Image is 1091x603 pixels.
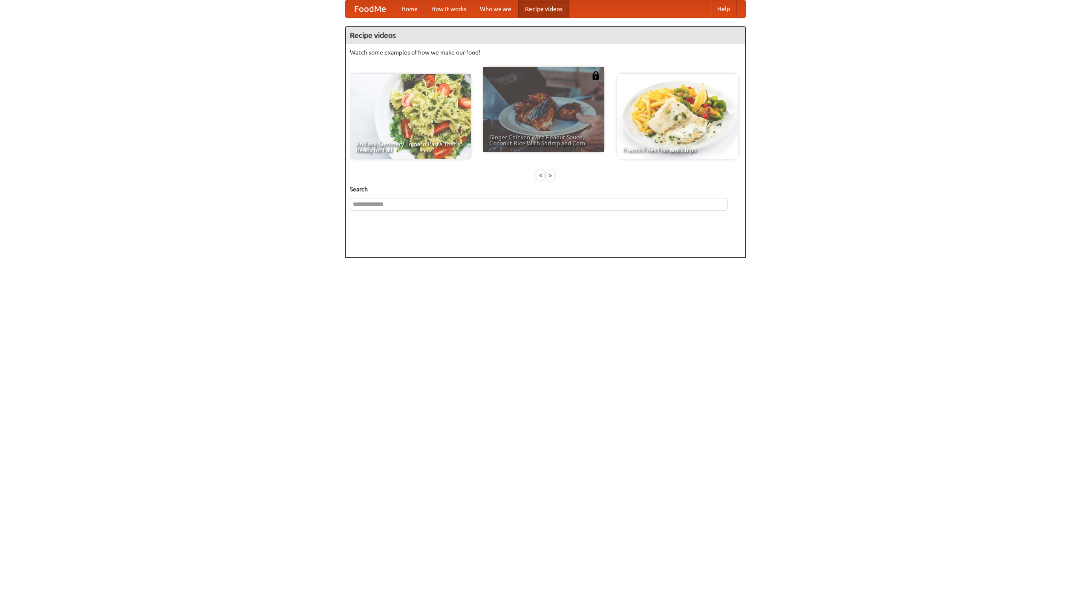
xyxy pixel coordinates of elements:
[350,185,741,193] h5: Search
[473,0,518,17] a: Who we are
[346,27,745,44] h4: Recipe videos
[350,74,471,159] a: An Easy, Summery Tomato Pasta That's Ready for Fall
[547,170,554,181] div: »
[356,141,465,153] span: An Easy, Summery Tomato Pasta That's Ready for Fall
[424,0,473,17] a: How it works
[518,0,569,17] a: Recipe videos
[537,170,544,181] div: «
[395,0,424,17] a: Home
[350,48,741,57] p: Watch some examples of how we make our food!
[592,71,600,80] img: 483408.png
[346,0,395,17] a: FoodMe
[623,147,732,153] span: French Fries Fish and Chips
[710,0,737,17] a: Help
[617,74,738,159] a: French Fries Fish and Chips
